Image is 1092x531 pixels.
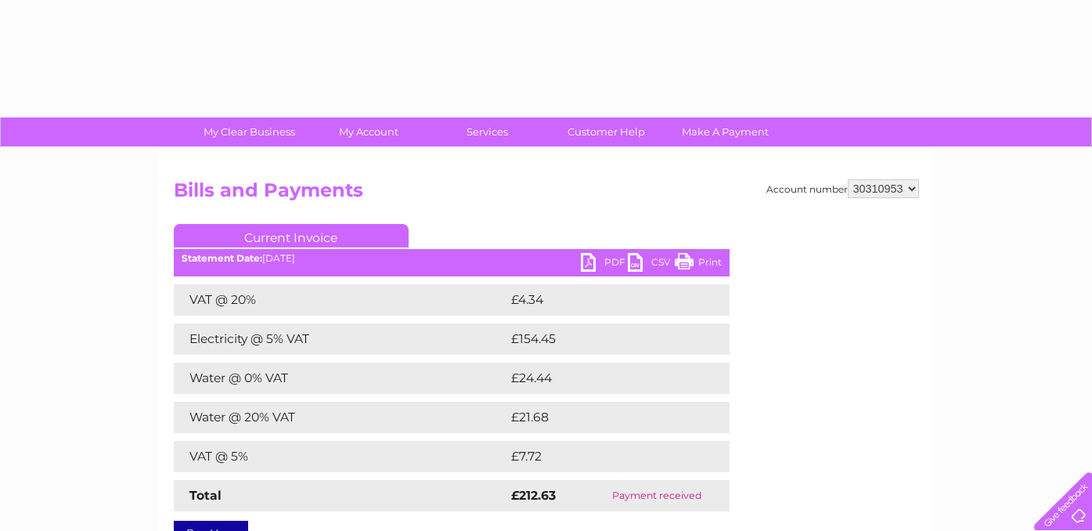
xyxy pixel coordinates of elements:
td: VAT @ 20% [174,284,507,316]
a: My Account [304,117,433,146]
div: [DATE] [174,253,730,264]
a: Make A Payment [661,117,790,146]
td: £24.44 [507,363,699,394]
a: My Clear Business [185,117,314,146]
a: Print [675,253,722,276]
td: Payment received [585,480,729,511]
td: Water @ 20% VAT [174,402,507,433]
td: £154.45 [507,323,701,355]
a: Services [423,117,552,146]
td: £21.68 [507,402,697,433]
strong: Total [189,488,222,503]
td: £7.72 [507,441,692,472]
a: PDF [581,253,628,276]
td: VAT @ 5% [174,441,507,472]
td: Electricity @ 5% VAT [174,323,507,355]
b: Statement Date: [182,252,262,264]
td: Water @ 0% VAT [174,363,507,394]
a: Customer Help [542,117,671,146]
div: Account number [766,179,919,198]
strong: £212.63 [511,488,556,503]
h2: Bills and Payments [174,179,919,209]
a: Current Invoice [174,224,409,247]
td: £4.34 [507,284,693,316]
a: CSV [628,253,675,276]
